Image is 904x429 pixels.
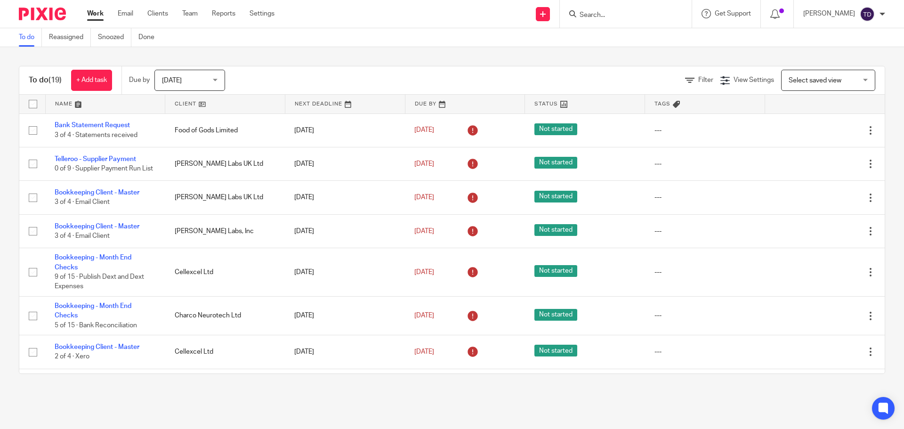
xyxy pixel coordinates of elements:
span: Not started [534,309,577,321]
img: svg%3E [860,7,875,22]
span: 2 of 4 · Xero [55,354,89,360]
span: [DATE] [414,269,434,275]
a: Settings [250,9,274,18]
td: [DATE] [285,214,405,248]
td: [DATE] [285,248,405,297]
td: [DATE] [285,113,405,147]
span: Not started [534,123,577,135]
span: 3 of 4 · Statements received [55,132,137,138]
span: Select saved view [789,77,841,84]
a: Done [138,28,161,47]
a: Reports [212,9,235,18]
span: [DATE] [414,228,434,235]
p: Due by [129,75,150,85]
p: [PERSON_NAME] [803,9,855,18]
span: 3 of 4 · Email Client [55,199,110,206]
span: 3 of 4 · Email Client [55,233,110,239]
span: Filter [698,77,713,83]
a: Team [182,9,198,18]
span: View Settings [734,77,774,83]
td: [PERSON_NAME] Labs UK Ltd [165,181,285,214]
span: [DATE] [414,127,434,134]
td: [DATE] [285,147,405,180]
span: 5 of 15 · Bank Reconciliation [55,322,137,329]
span: Get Support [715,10,751,17]
span: Not started [534,224,577,236]
td: Food of Gods Limited [165,113,285,147]
a: Email [118,9,133,18]
td: [PERSON_NAME] Labs UK Ltd [165,147,285,180]
a: Work [87,9,104,18]
a: Reassigned [49,28,91,47]
a: Telleroo - Supplier Payment [55,156,136,162]
td: [DATE] [285,181,405,214]
a: Bookkeeping Client - Master [55,223,139,230]
span: Not started [534,191,577,202]
div: --- [654,193,756,202]
span: [DATE] [414,348,434,355]
div: --- [654,227,756,236]
a: Snoozed [98,28,131,47]
span: Not started [534,265,577,277]
td: [DATE] [285,369,405,402]
span: [DATE] [414,312,434,319]
td: [DATE] [285,296,405,335]
a: Bookkeeping - Month End Checks [55,303,131,319]
span: Not started [534,345,577,356]
div: --- [654,311,756,320]
span: [DATE] [162,77,182,84]
span: Tags [654,101,670,106]
td: [DATE] [285,335,405,369]
span: Not started [534,157,577,169]
span: 9 of 15 · Publish Dext and Dext Expenses [55,274,144,290]
td: Charco Neurotech Ltd [165,296,285,335]
td: Clear Restoration Ltd [165,369,285,402]
td: [PERSON_NAME] Labs, Inc [165,214,285,248]
a: Bookkeeping Client - Master [55,189,139,196]
input: Search [579,11,663,20]
a: Clients [147,9,168,18]
h1: To do [29,75,62,85]
a: Bank Statement Request [55,122,130,129]
a: Bookkeeping - Month End Checks [55,254,131,270]
a: Bookkeeping Client - Master [55,344,139,350]
a: + Add task [71,70,112,91]
div: --- [654,347,756,356]
div: --- [654,126,756,135]
span: [DATE] [414,161,434,167]
img: Pixie [19,8,66,20]
span: [DATE] [414,194,434,201]
div: --- [654,159,756,169]
td: Cellexcel Ltd [165,335,285,369]
div: --- [654,267,756,277]
td: Cellexcel Ltd [165,248,285,297]
a: To do [19,28,42,47]
span: 0 of 9 · Supplier Payment Run List [55,165,153,172]
span: (19) [48,76,62,84]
